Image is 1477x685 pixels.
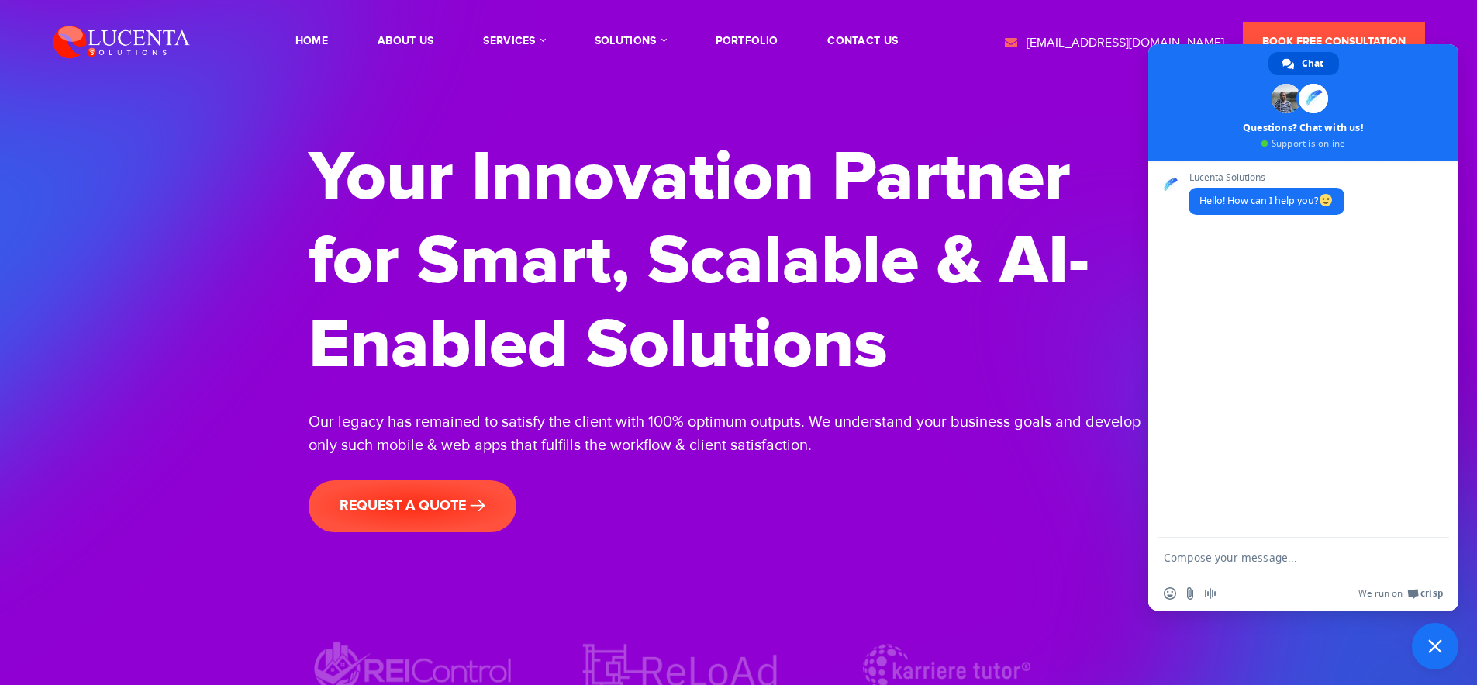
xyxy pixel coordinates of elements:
a: Home [295,36,328,47]
span: Chat [1302,52,1323,75]
a: We run onCrisp [1358,587,1443,600]
span: request a quote [340,497,485,514]
span: Insert an emoji [1164,587,1176,600]
textarea: Compose your message... [1164,538,1412,576]
a: request a quote [309,480,516,532]
a: contact us [827,36,898,47]
span: Audio message [1204,587,1216,600]
span: Book Free Consultation [1262,35,1406,48]
a: Close chat [1412,623,1458,669]
span: Lucenta Solutions [1189,172,1344,183]
a: portfolio [716,36,778,47]
a: Book Free Consultation [1243,22,1425,61]
h1: Your Innovation Partner for Smart, Scalable & AI-Enabled Solutions [309,136,1169,387]
img: Lucenta Solutions [53,23,191,59]
div: Our legacy has remained to satisfy the client with 100% optimum outputs. We understand your busin... [309,410,1169,457]
span: We run on [1358,587,1403,600]
span: Crisp [1420,587,1443,600]
img: banner-arrow.png [470,500,485,512]
a: Chat [1268,52,1339,75]
a: About Us [378,36,433,47]
span: Hello! How can I help you? [1199,194,1334,207]
a: services [483,36,544,47]
span: Send a file [1184,587,1196,600]
a: [EMAIL_ADDRESS][DOMAIN_NAME] [1003,34,1224,53]
a: solutions [595,36,666,47]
